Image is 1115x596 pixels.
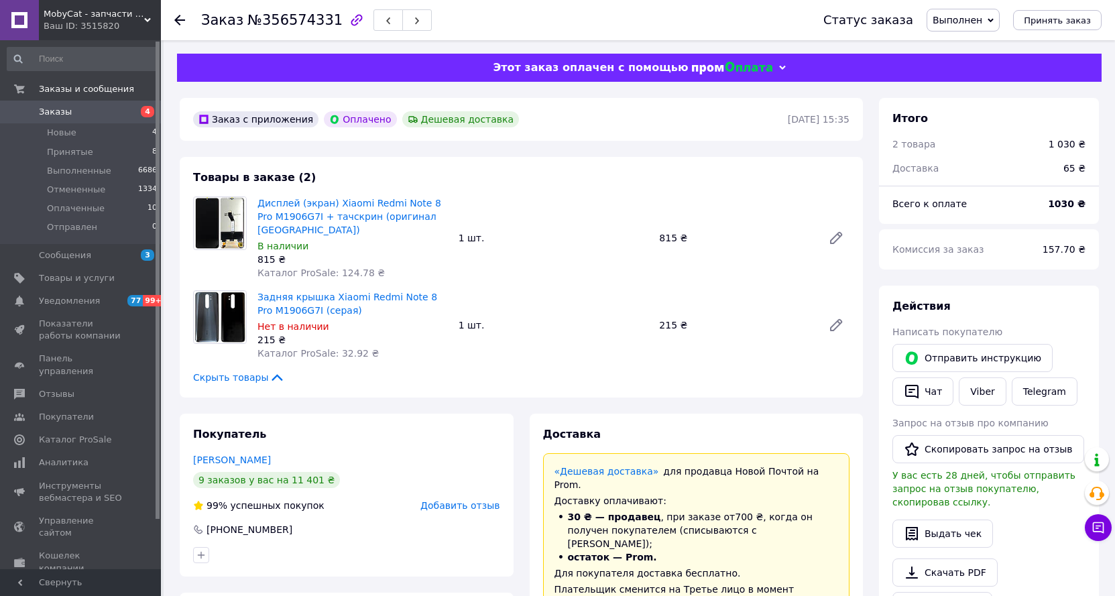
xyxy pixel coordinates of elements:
div: 1 030 ₴ [1049,137,1085,151]
span: Аналитика [39,457,89,469]
span: Товары и услуги [39,272,115,284]
span: 99% [207,500,227,511]
span: Каталог ProSale: 124.78 ₴ [257,267,385,278]
button: Отправить инструкцию [892,344,1053,372]
span: Всего к оплате [892,198,967,209]
button: Принять заказ [1013,10,1102,30]
time: [DATE] 15:35 [788,114,849,125]
span: Инструменты вебмастера и SEO [39,480,124,504]
div: для продавца Новой Почтой на Prom. [554,465,839,491]
div: успешных покупок [193,499,325,512]
span: Товары в заказе (2) [193,171,316,184]
span: В наличии [257,241,308,251]
span: Сообщения [39,249,91,261]
span: Оплаченные [47,202,105,215]
img: Дисплей (экран) Xiaomi Redmi Note 8 Pro M1906G7I + тачскрин (оригинал Китай) [194,197,246,249]
span: Скрыть товары [193,371,285,384]
div: 65 ₴ [1055,154,1094,183]
span: 3 [141,249,154,261]
span: 4 [141,106,154,117]
span: Заказы и сообщения [39,83,134,95]
a: Telegram [1012,377,1077,406]
div: 9 заказов у вас на 11 401 ₴ [193,472,340,488]
span: Доставка [543,428,601,440]
a: Viber [959,377,1006,406]
span: MobyCat - запчасти для мобильных телефонов и планшетов [44,8,144,20]
div: 215 ₴ [257,333,448,347]
span: Выполненные [47,165,111,177]
div: 1 шт. [453,316,654,335]
a: Скачать PDF [892,558,998,587]
span: 77 [127,295,143,306]
span: Каталог ProSale [39,434,111,446]
span: Отзывы [39,388,74,400]
button: Выдать чек [892,520,993,548]
div: Оплачено [324,111,396,127]
span: Нет в наличии [257,321,329,332]
div: Ваш ID: 3515820 [44,20,161,32]
span: 30 ₴ — продавец [568,512,661,522]
a: Редактировать [823,312,849,339]
span: Кошелек компании [39,550,124,574]
span: Отправлен [47,221,97,233]
span: Выполнен [933,15,982,25]
button: Чат [892,377,953,406]
span: 1334 [138,184,157,196]
button: Скопировать запрос на отзыв [892,435,1084,463]
img: evopay logo [692,62,772,74]
div: 1 шт. [453,229,654,247]
span: 10 [148,202,157,215]
span: Панель управления [39,353,124,377]
span: 2 товара [892,139,935,150]
span: У вас есть 28 дней, чтобы отправить запрос на отзыв покупателю, скопировав ссылку. [892,470,1075,508]
span: Управление сайтом [39,515,124,539]
span: Уведомления [39,295,100,307]
a: Задняя крышка Xiaomi Redmi Note 8 Pro M1906G7I (серая) [257,292,437,316]
a: «Дешевая доставка» [554,466,659,477]
span: 157.70 ₴ [1043,244,1085,255]
span: Комиссия за заказ [892,244,984,255]
span: 8 [152,146,157,158]
span: Каталог ProSale: 32.92 ₴ [257,348,379,359]
span: Показатели работы компании [39,318,124,342]
input: Поиск [7,47,158,71]
div: Дешевая доставка [402,111,520,127]
div: [PHONE_NUMBER] [205,523,294,536]
div: Доставку оплачивают: [554,494,839,508]
span: остаток — Prom. [568,552,657,562]
span: Покупатели [39,411,94,423]
span: Доставка [892,163,939,174]
span: Новые [47,127,76,139]
span: Принять заказ [1024,15,1091,25]
img: Задняя крышка Xiaomi Redmi Note 8 Pro M1906G7I (серая) [194,291,246,343]
button: Чат с покупателем [1085,514,1112,541]
span: Написать покупателю [892,326,1002,337]
span: Заказ [201,12,243,28]
span: Заказы [39,106,72,118]
span: Итого [892,112,928,125]
div: Вернуться назад [174,13,185,27]
span: Покупатель [193,428,266,440]
li: , при заказе от 700 ₴ , когда он получен покупателем (списываются с [PERSON_NAME]); [554,510,839,550]
div: 215 ₴ [654,316,817,335]
div: 815 ₴ [257,253,448,266]
span: Этот заказ оплачен с помощью [493,61,688,74]
span: Запрос на отзыв про компанию [892,418,1049,428]
span: Принятые [47,146,93,158]
span: 6686 [138,165,157,177]
a: Дисплей (экран) Xiaomi Redmi Note 8 Pro M1906G7I + тачскрин (оригинал [GEOGRAPHIC_DATA]) [257,198,441,235]
span: 99+ [143,295,165,306]
span: №356574331 [247,12,343,28]
span: 0 [152,221,157,233]
span: Отмененные [47,184,105,196]
span: 4 [152,127,157,139]
a: Редактировать [823,225,849,251]
div: Для покупателя доставка бесплатно. [554,567,839,580]
span: Действия [892,300,951,312]
b: 1030 ₴ [1048,198,1085,209]
div: 815 ₴ [654,229,817,247]
div: Статус заказа [823,13,913,27]
span: Добавить отзыв [420,500,500,511]
a: [PERSON_NAME] [193,455,271,465]
div: Заказ с приложения [193,111,318,127]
